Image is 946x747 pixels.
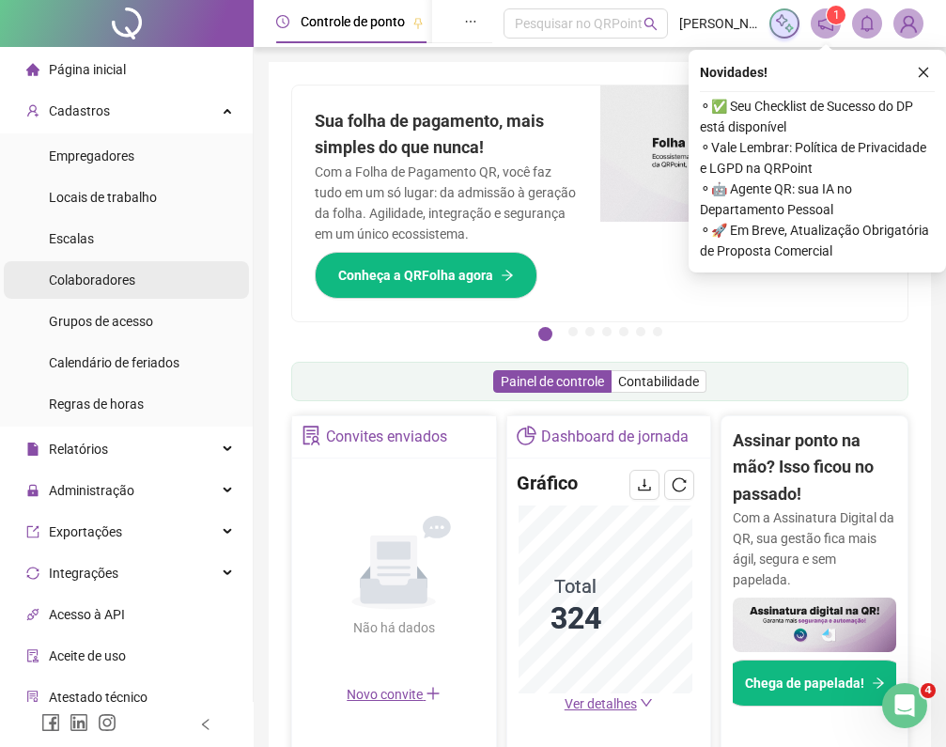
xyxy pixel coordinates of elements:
[311,617,477,638] div: Não há dados
[426,686,441,701] span: plus
[700,220,935,261] span: ⚬ 🚀 Em Breve, Atualização Obrigatória de Proposta Comercial
[921,683,936,698] span: 4
[872,677,885,690] span: arrow-right
[49,148,134,163] span: Empregadores
[602,327,612,336] button: 4
[894,9,923,38] img: 67889
[733,598,896,652] img: banner%2F02c71560-61a6-44d4-94b9-c8ab97240462.png
[745,673,864,693] span: Chega de papelada!
[619,327,628,336] button: 5
[700,179,935,220] span: ⚬ 🤖 Agente QR: sua IA no Departamento Pessoal
[70,713,88,732] span: linkedin
[49,231,94,246] span: Escalas
[26,63,39,76] span: home
[517,426,536,445] span: pie-chart
[26,691,39,704] span: solution
[700,137,935,179] span: ⚬ Vale Lembrar: Política de Privacidade e LGPD na QRPoint
[700,62,768,83] span: Novidades !
[276,15,289,28] span: clock-circle
[833,8,840,22] span: 1
[541,421,689,453] div: Dashboard de jornada
[565,696,637,711] span: Ver detalhes
[315,108,578,162] h2: Sua folha de pagamento, mais simples do que nunca!
[517,470,578,496] h4: Gráfico
[644,17,658,31] span: search
[49,648,126,663] span: Aceite de uso
[565,696,653,711] a: Ver detalhes down
[636,327,645,336] button: 6
[49,442,108,457] span: Relatórios
[700,96,935,137] span: ⚬ ✅ Seu Checklist de Sucesso do DP está disponível
[338,265,493,286] span: Conheça a QRFolha agora
[501,269,514,282] span: arrow-right
[538,327,552,341] button: 1
[501,374,604,389] span: Painel de controle
[49,62,126,77] span: Página inicial
[618,374,699,389] span: Contabilidade
[640,696,653,709] span: down
[199,718,212,731] span: left
[568,327,578,336] button: 2
[49,483,134,498] span: Administração
[672,477,687,492] span: reload
[464,15,477,28] span: ellipsis
[26,484,39,497] span: lock
[859,15,876,32] span: bell
[917,66,930,79] span: close
[721,660,908,707] button: Chega de papelada!
[49,566,118,581] span: Integrações
[49,397,144,412] span: Regras de horas
[301,14,405,29] span: Controle de ponto
[26,567,39,580] span: sync
[49,190,157,205] span: Locais de trabalho
[41,713,60,732] span: facebook
[302,426,321,445] span: solution
[98,713,116,732] span: instagram
[49,355,179,370] span: Calendário de feriados
[49,524,122,539] span: Exportações
[49,272,135,288] span: Colaboradores
[827,6,845,24] sup: 1
[733,428,896,507] h2: Assinar ponto na mão? Isso ficou no passado!
[26,649,39,662] span: audit
[49,103,110,118] span: Cadastros
[49,314,153,329] span: Grupos de acesso
[412,17,424,28] span: pushpin
[326,421,447,453] div: Convites enviados
[585,327,595,336] button: 3
[26,443,39,456] span: file
[679,13,758,34] span: [PERSON_NAME] SOLUCOES EM FOLHA
[49,690,147,705] span: Atestado técnico
[26,104,39,117] span: user-add
[817,15,834,32] span: notification
[26,608,39,621] span: api
[26,525,39,538] span: export
[653,327,662,336] button: 7
[882,683,927,728] iframe: Intercom live chat
[347,687,441,702] span: Novo convite
[774,13,795,34] img: sparkle-icon.fc2bf0ac1784a2077858766a79e2daf3.svg
[600,86,908,222] img: banner%2F8d14a306-6205-4263-8e5b-06e9a85ad873.png
[315,252,537,299] button: Conheça a QRFolha agora
[637,477,652,492] span: download
[733,507,896,590] p: Com a Assinatura Digital da QR, sua gestão fica mais ágil, segura e sem papelada.
[49,607,125,622] span: Acesso à API
[315,162,578,244] p: Com a Folha de Pagamento QR, você faz tudo em um só lugar: da admissão à geração da folha. Agilid...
